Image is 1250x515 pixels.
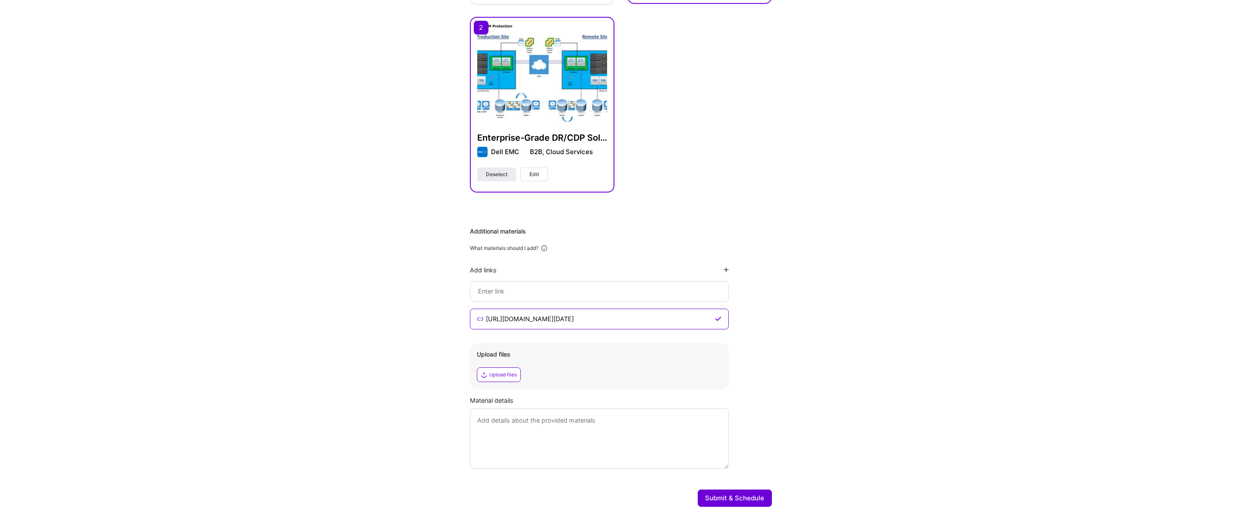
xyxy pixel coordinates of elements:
[698,490,772,507] button: Submit & Schedule
[724,267,729,272] i: icon PlusBlackFlat
[470,245,538,252] div: What materials should I add?
[470,396,772,405] div: Material details
[491,147,593,157] div: Dell EMC B2B, Cloud Services
[477,316,484,322] i: icon LinkSecondary
[520,167,548,181] button: Edit
[477,147,488,157] img: Company logo
[477,24,607,122] img: Enterprise-Grade DR/CDP Solutions
[477,350,722,359] div: Upload files
[470,266,497,274] div: Add links
[523,152,526,152] img: divider
[529,171,539,178] span: Edit
[486,171,507,178] span: Deselect
[477,167,516,181] button: Deselect
[470,227,772,236] div: Additional materials
[489,371,517,378] div: Upload files
[715,316,721,322] i: icon CheckPurple
[477,132,607,143] h4: Enterprise-Grade DR/CDP Solutions
[485,314,713,324] input: Enter link
[481,371,488,378] i: icon Upload2
[477,286,721,297] input: Enter link
[540,244,548,252] i: icon Info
